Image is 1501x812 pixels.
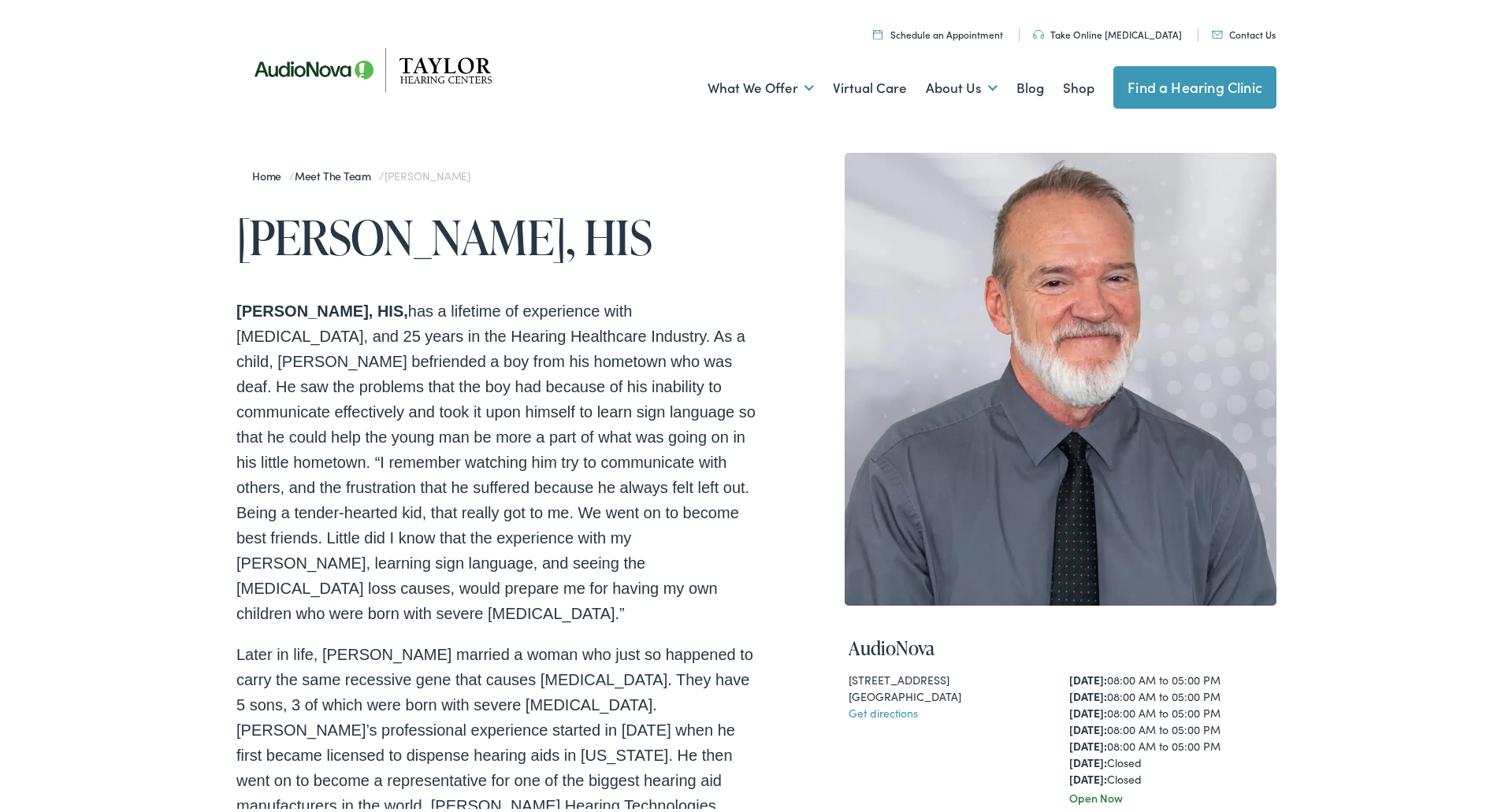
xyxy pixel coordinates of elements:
a: Home [252,165,289,180]
a: Contact Us [1212,24,1276,38]
a: Schedule an Appointment [873,24,1003,38]
strong: [DATE]: [1069,751,1107,767]
a: Get directions [849,702,918,717]
span: / / [252,165,470,180]
h4: AudioNova [849,634,1273,657]
img: utility icon [1212,28,1223,35]
b: [PERSON_NAME] [236,299,369,317]
a: Virtual Care [833,56,907,114]
div: [STREET_ADDRESS] [849,669,1052,685]
h1: [PERSON_NAME], HIS [236,208,756,260]
a: Find a Hearing Clinic [1113,63,1276,106]
a: Meet the Team [295,165,379,180]
strong: [DATE]: [1069,702,1107,717]
a: Take Online [MEDICAL_DATA] [1033,24,1182,38]
strong: [DATE]: [1069,718,1107,734]
a: About Us [926,56,998,114]
img: utility icon [1033,27,1044,36]
strong: [DATE]: [1069,735,1107,751]
a: What We Offer [708,56,814,114]
p: has a lifetime of experience with [MEDICAL_DATA], and 25 years in the Hearing Healthcare Industry... [236,295,756,623]
img: Eric Cobb is a hearing instrument specialist at Taylor Hearing Centers in Paris, TN. [845,150,1276,603]
strong: [DATE]: [1069,669,1107,684]
a: Shop [1063,56,1094,114]
strong: [DATE]: [1069,768,1107,784]
div: Open Now [1069,787,1273,803]
img: utility icon [873,26,882,36]
span: [PERSON_NAME] [385,165,470,180]
strong: [DATE]: [1069,685,1107,701]
div: 08:00 AM to 05:00 PM 08:00 AM to 05:00 PM 08:00 AM to 05:00 PM 08:00 AM to 05:00 PM 08:00 AM to 0... [1069,669,1273,784]
div: [GEOGRAPHIC_DATA] [849,685,1052,702]
strong: , HIS, [236,299,408,317]
a: Blog [1016,56,1044,114]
